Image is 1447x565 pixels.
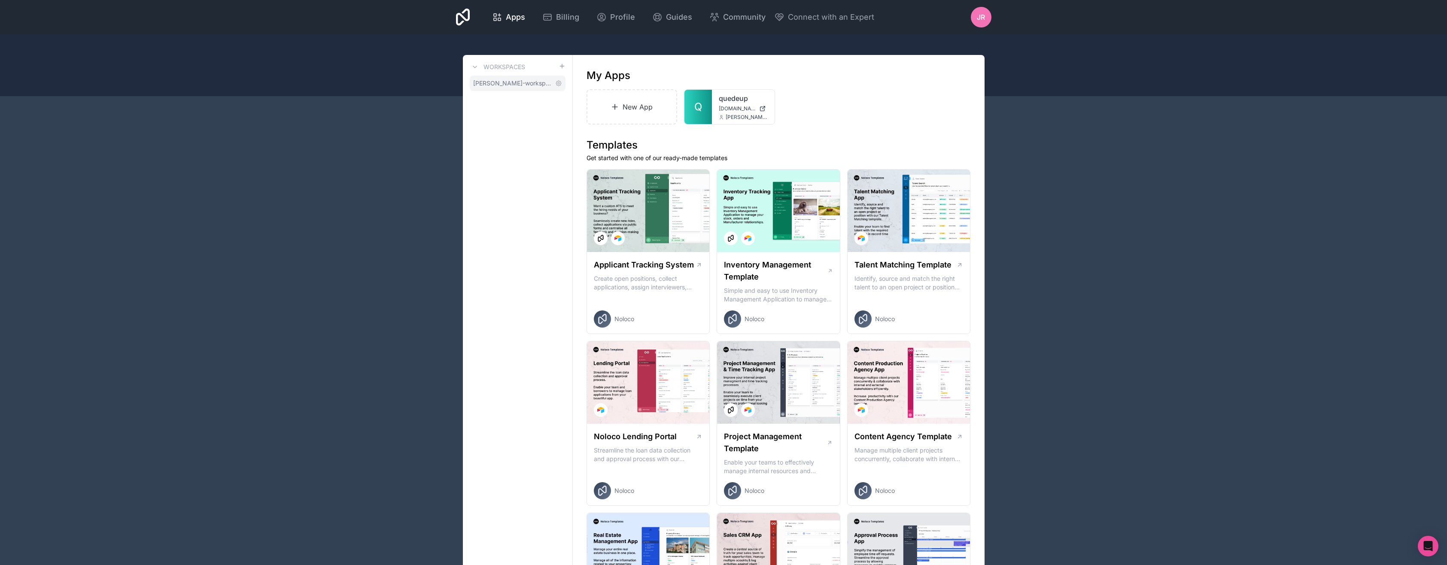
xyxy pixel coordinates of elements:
[726,114,768,121] span: [PERSON_NAME][EMAIL_ADDRESS]
[719,93,768,103] a: quedeup
[875,315,895,323] span: Noloco
[645,8,699,27] a: Guides
[587,69,630,82] h1: My Apps
[788,11,874,23] span: Connect with an Expert
[745,235,751,242] img: Airtable Logo
[724,431,827,455] h1: Project Management Template
[858,407,865,413] img: Airtable Logo
[723,11,766,23] span: Community
[1418,536,1438,556] div: Open Intercom Messenger
[470,76,565,91] a: [PERSON_NAME]-workspace
[594,274,703,292] p: Create open positions, collect applications, assign interviewers, centralise candidate feedback a...
[702,8,772,27] a: Community
[485,8,532,27] a: Apps
[587,154,971,162] p: Get started with one of our ready-made templates
[684,90,712,124] a: Q
[854,259,951,271] h1: Talent Matching Template
[587,89,678,125] a: New App
[594,446,703,463] p: Streamline the loan data collection and approval process with our Lending Portal template.
[587,138,971,152] h1: Templates
[483,63,525,71] h3: Workspaces
[470,62,525,72] a: Workspaces
[724,286,833,304] p: Simple and easy to use Inventory Management Application to manage your stock, orders and Manufact...
[875,486,895,495] span: Noloco
[719,105,756,112] span: [DOMAIN_NAME]
[473,79,552,88] span: [PERSON_NAME]-workspace
[666,11,692,23] span: Guides
[594,431,677,443] h1: Noloco Lending Portal
[858,235,865,242] img: Airtable Logo
[614,486,634,495] span: Noloco
[719,105,768,112] a: [DOMAIN_NAME]
[745,407,751,413] img: Airtable Logo
[724,458,833,475] p: Enable your teams to effectively manage internal resources and execute client projects on time.
[590,8,642,27] a: Profile
[614,235,621,242] img: Airtable Logo
[724,259,827,283] h1: Inventory Management Template
[745,315,764,323] span: Noloco
[977,12,985,22] span: Jr
[694,100,702,114] span: Q
[774,11,874,23] button: Connect with an Expert
[597,407,604,413] img: Airtable Logo
[745,486,764,495] span: Noloco
[854,274,964,292] p: Identify, source and match the right talent to an open project or position with our Talent Matchi...
[506,11,525,23] span: Apps
[854,431,952,443] h1: Content Agency Template
[594,259,694,271] h1: Applicant Tracking System
[854,446,964,463] p: Manage multiple client projects concurrently, collaborate with internal and external stakeholders...
[610,11,635,23] span: Profile
[556,11,579,23] span: Billing
[614,315,634,323] span: Noloco
[535,8,586,27] a: Billing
